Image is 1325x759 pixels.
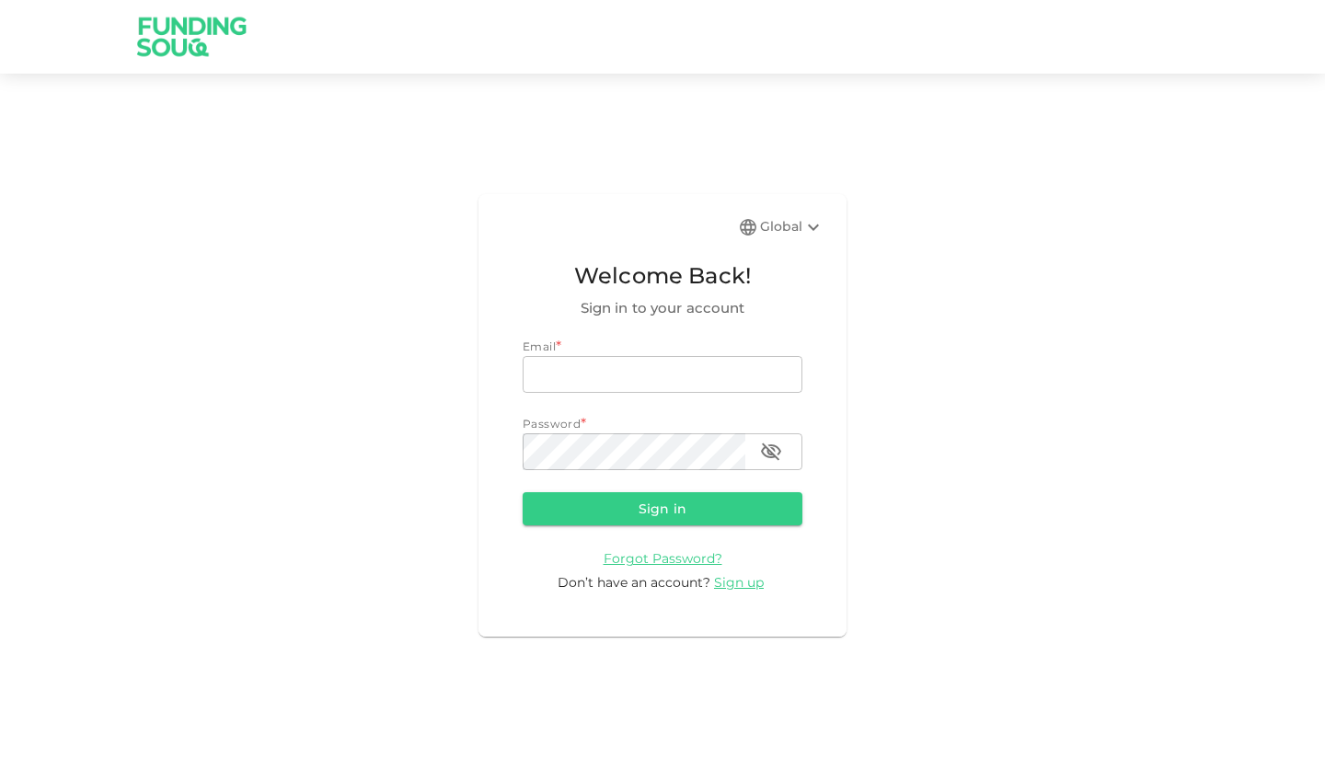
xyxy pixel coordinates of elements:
[523,297,802,319] span: Sign in to your account
[523,259,802,293] span: Welcome Back!
[604,550,722,567] span: Forgot Password?
[558,574,710,591] span: Don’t have an account?
[523,339,556,353] span: Email
[760,216,824,238] div: Global
[604,549,722,567] a: Forgot Password?
[523,356,802,393] input: email
[714,574,764,591] span: Sign up
[523,433,745,470] input: password
[523,417,581,431] span: Password
[523,492,802,525] button: Sign in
